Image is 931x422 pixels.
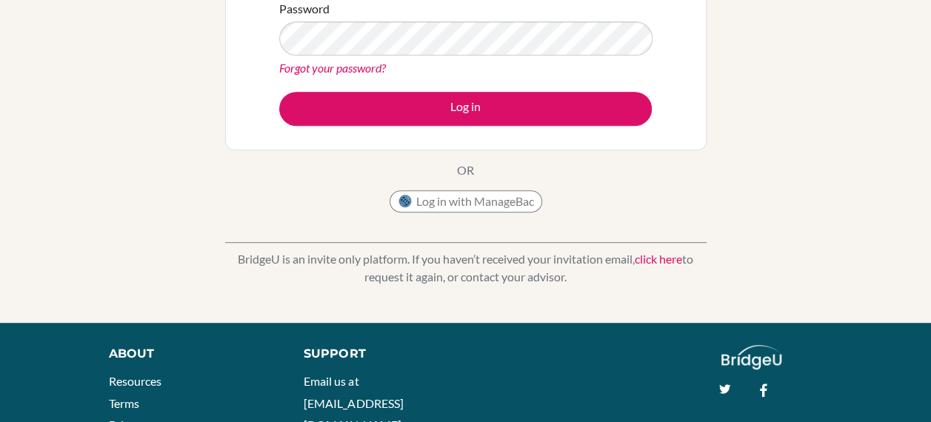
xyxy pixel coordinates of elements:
img: logo_white@2x-f4f0deed5e89b7ecb1c2cc34c3e3d731f90f0f143d5ea2071677605dd97b5244.png [721,345,781,369]
p: OR [457,161,474,179]
a: Resources [109,374,161,388]
p: BridgeU is an invite only platform. If you haven’t received your invitation email, to request it ... [225,250,707,286]
a: Terms [109,396,139,410]
div: About [109,345,270,363]
button: Log in [279,92,652,126]
button: Log in with ManageBac [390,190,542,212]
div: Support [304,345,451,363]
a: click here [635,252,682,266]
a: Forgot your password? [279,61,386,75]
